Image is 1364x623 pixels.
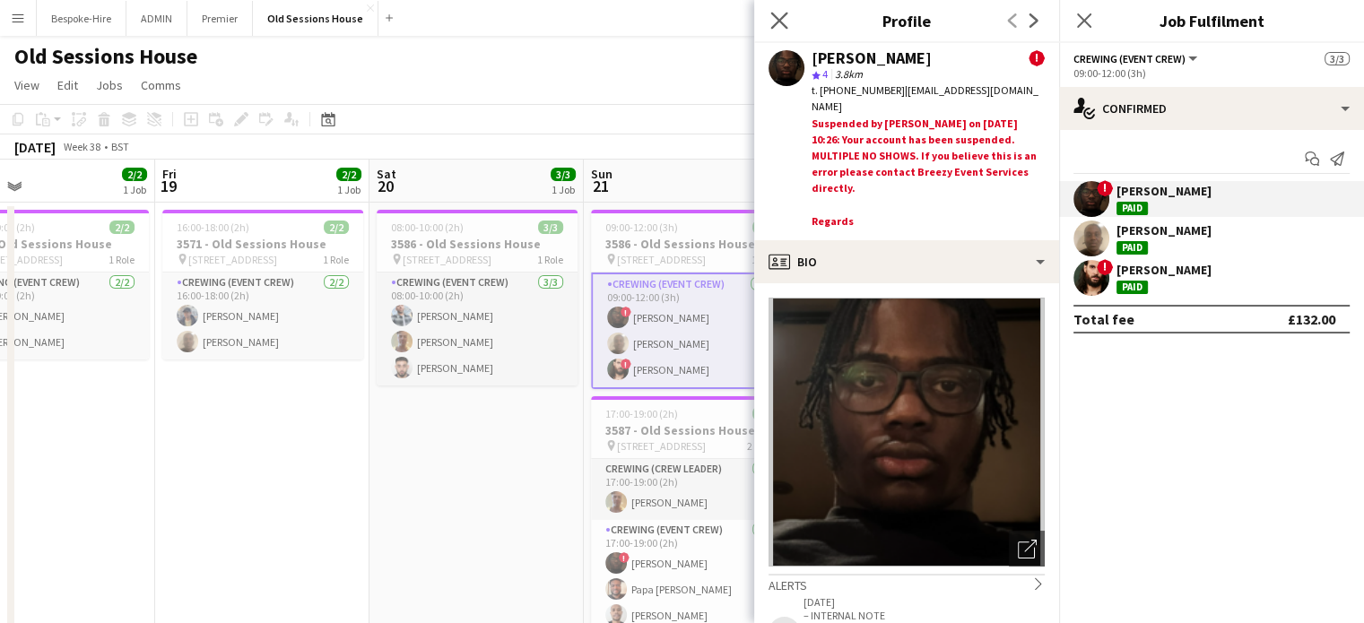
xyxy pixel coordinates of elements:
[588,176,612,196] span: 21
[591,236,792,252] h3: 3586 - Old Sessions House
[1097,180,1113,196] span: !
[391,221,464,234] span: 08:00-10:00 (2h)
[812,83,1038,113] span: | [EMAIL_ADDRESS][DOMAIN_NAME]
[754,240,1059,283] div: Bio
[812,50,932,66] div: [PERSON_NAME]
[1325,52,1350,65] span: 3/3
[752,407,778,420] span: 5/5
[323,253,349,266] span: 1 Role
[337,183,361,196] div: 1 Job
[1073,52,1200,65] button: Crewing (Event Crew)
[126,1,187,36] button: ADMIN
[1073,52,1186,65] span: Crewing (Event Crew)
[752,253,778,266] span: 1 Role
[162,236,363,252] h3: 3571 - Old Sessions House
[109,253,135,266] span: 1 Role
[591,459,792,520] app-card-role: Crewing (Crew Leader)1/117:00-19:00 (2h)[PERSON_NAME]
[37,1,126,36] button: Bespoke-Hire
[1116,241,1148,255] div: Paid
[377,210,578,385] app-job-card: 08:00-10:00 (2h)3/33586 - Old Sessions House [STREET_ADDRESS]1 RoleCrewing (Event Crew)3/308:00-1...
[804,609,1045,622] p: – INTERNAL NOTE
[591,422,792,438] h3: 3587 - Old Sessions House
[1009,531,1045,567] div: Open photos pop-in
[134,74,188,97] a: Comms
[253,1,378,36] button: Old Sessions House
[537,253,563,266] span: 1 Role
[621,307,631,317] span: !
[1116,281,1148,294] div: Paid
[605,221,678,234] span: 09:00-12:00 (3h)
[551,168,576,181] span: 3/3
[1116,202,1148,215] div: Paid
[1097,259,1113,275] span: !
[619,552,630,563] span: !
[187,1,253,36] button: Premier
[831,67,866,81] span: 3.8km
[374,176,396,196] span: 20
[59,140,104,153] span: Week 38
[160,176,177,196] span: 19
[617,253,706,266] span: [STREET_ADDRESS]
[822,67,828,81] span: 4
[591,210,792,389] app-job-card: 09:00-12:00 (3h)3/33586 - Old Sessions House [STREET_ADDRESS]1 RoleCrewing (Event Crew)3/309:00-1...
[1029,50,1045,66] span: !
[89,74,130,97] a: Jobs
[1116,222,1212,238] div: [PERSON_NAME]
[403,253,491,266] span: [STREET_ADDRESS]
[377,273,578,385] app-card-role: Crewing (Event Crew)3/308:00-10:00 (2h)[PERSON_NAME][PERSON_NAME][PERSON_NAME]
[1073,310,1134,328] div: Total fee
[769,298,1045,567] img: Crew avatar or photo
[1116,262,1212,278] div: [PERSON_NAME]
[324,221,349,234] span: 2/2
[1116,183,1212,199] div: [PERSON_NAME]
[538,221,563,234] span: 3/3
[377,166,396,182] span: Sat
[50,74,85,97] a: Edit
[804,595,1045,609] p: [DATE]
[162,273,363,359] app-card-role: Crewing (Event Crew)2/216:00-18:00 (2h)[PERSON_NAME][PERSON_NAME]
[336,168,361,181] span: 2/2
[162,166,177,182] span: Fri
[752,221,778,234] span: 3/3
[177,221,249,234] span: 16:00-18:00 (2h)
[14,43,197,70] h1: Old Sessions House
[377,236,578,252] h3: 3586 - Old Sessions House
[188,253,277,266] span: [STREET_ADDRESS]
[605,407,678,420] span: 17:00-19:00 (2h)
[621,359,631,369] span: !
[812,83,905,97] span: t. [PHONE_NUMBER]
[7,74,47,97] a: View
[591,273,792,389] app-card-role: Crewing (Event Crew)3/309:00-12:00 (3h)![PERSON_NAME][PERSON_NAME]![PERSON_NAME]
[123,183,146,196] div: 1 Job
[109,221,135,234] span: 2/2
[1288,310,1335,328] div: £132.00
[14,138,56,156] div: [DATE]
[1059,87,1364,130] div: Confirmed
[14,77,39,93] span: View
[754,9,1059,32] h3: Profile
[1059,9,1364,32] h3: Job Fulfilment
[141,77,181,93] span: Comms
[747,439,778,453] span: 2 Roles
[162,210,363,359] app-job-card: 16:00-18:00 (2h)2/23571 - Old Sessions House [STREET_ADDRESS]1 RoleCrewing (Event Crew)2/216:00-1...
[1073,66,1350,80] div: 09:00-12:00 (3h)
[552,183,575,196] div: 1 Job
[96,77,123,93] span: Jobs
[111,140,129,153] div: BST
[812,116,1045,233] div: Suspended by [PERSON_NAME] on [DATE] 10:26: Your account has been suspended. MULTIPLE NO SHOWS. I...
[617,439,706,453] span: [STREET_ADDRESS]
[769,574,1045,593] div: Alerts
[57,77,78,93] span: Edit
[591,166,612,182] span: Sun
[122,168,147,181] span: 2/2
